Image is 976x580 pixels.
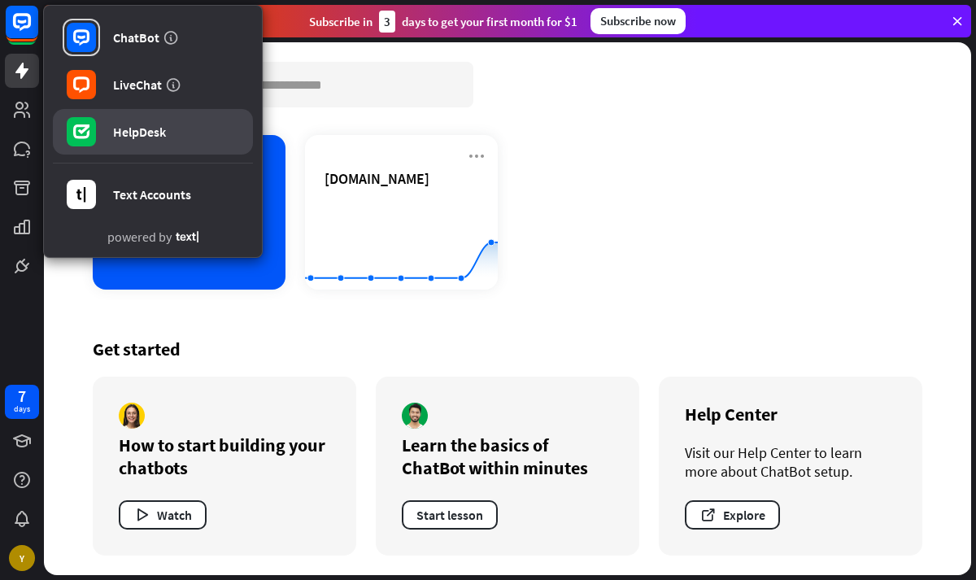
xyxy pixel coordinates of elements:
[685,443,896,481] div: Visit our Help Center to learn more about ChatBot setup.
[14,403,30,415] div: days
[402,434,613,479] div: Learn the basics of ChatBot within minutes
[590,8,686,34] div: Subscribe now
[379,11,395,33] div: 3
[93,338,922,360] div: Get started
[13,7,62,55] button: Open LiveChat chat widget
[309,11,577,33] div: Subscribe in days to get your first month for $1
[119,434,330,479] div: How to start building your chatbots
[119,500,207,530] button: Watch
[325,169,429,188] span: yunsongyingshi.com
[402,500,498,530] button: Start lesson
[5,385,39,419] a: 7 days
[685,500,780,530] button: Explore
[119,403,145,429] img: author
[685,403,896,425] div: Help Center
[9,545,35,571] div: Y
[18,389,26,403] div: 7
[402,403,428,429] img: author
